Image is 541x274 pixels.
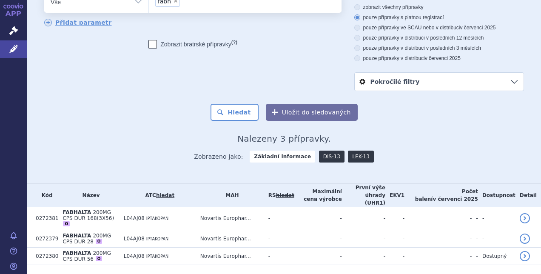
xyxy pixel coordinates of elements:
span: FABHALTA [63,209,91,215]
th: Dostupnost [478,184,515,207]
label: zobrazit všechny přípravky [354,4,524,11]
td: 0272381 [31,207,58,230]
th: Kód [31,184,58,207]
td: - [342,230,385,248]
td: - [472,230,478,248]
a: vyhledávání neobsahuje žádnou platnou referenční skupinu [276,192,294,198]
td: - [385,248,404,265]
label: pouze přípravky v distribuci v posledních 3 měsících [354,45,524,51]
td: - [264,230,294,248]
span: IPTAKOPAN [146,254,169,259]
td: Dostupný [478,248,515,265]
th: Počet balení [404,184,478,207]
td: - [478,207,515,230]
span: 200MG CPS DUR 56 [63,250,111,262]
label: pouze přípravky v distribuci [354,55,524,62]
a: Pokročilé filtry [355,73,524,91]
a: detail [520,213,530,223]
span: FABHALTA [63,233,91,239]
span: 200MG CPS DUR 168(3X56) [63,209,114,221]
span: 200MG CPS DUR 28 [63,233,111,245]
a: hledat [156,192,174,198]
td: 0272380 [31,248,58,265]
div: O [63,221,70,226]
del: hledat [276,192,294,198]
span: Nalezeny 3 přípravky. [237,134,331,144]
th: Detail [515,184,541,207]
td: - [294,207,342,230]
span: L04AJ08 [124,253,145,259]
td: - [472,248,478,265]
span: v červenci 2025 [425,55,461,61]
th: ATC [120,184,196,207]
td: - [404,230,472,248]
td: Novartis Europhar... [196,230,264,248]
td: 0272379 [31,230,58,248]
td: - [472,207,478,230]
span: L04AJ08 [124,236,145,242]
td: - [404,207,472,230]
abbr: (?) [231,40,237,45]
td: - [478,230,515,248]
td: - [385,230,404,248]
a: detail [520,234,530,244]
a: detail [520,251,530,261]
td: Novartis Europhar... [196,248,264,265]
span: FABHALTA [63,250,91,256]
th: MAH [196,184,264,207]
span: Zobrazeno jako: [194,151,243,163]
strong: Základní informace [250,151,315,163]
span: IPTAKOPAN [146,216,169,221]
span: L04AJ08 [124,215,145,221]
td: - [385,207,404,230]
label: pouze přípravky v distribuci v posledních 12 měsících [354,34,524,41]
span: v červenci 2025 [433,196,478,202]
button: Hledat [211,104,259,121]
span: v červenci 2025 [460,25,495,31]
td: - [294,248,342,265]
td: - [342,207,385,230]
button: Uložit do sledovaných [266,104,358,121]
th: EKV1 [385,184,404,207]
div: O [96,239,103,244]
td: - [264,248,294,265]
label: pouze přípravky s platnou registrací [354,14,524,21]
a: LEK-13 [348,151,373,163]
th: První výše úhrady (UHR1) [342,184,385,207]
td: Novartis Europhar... [196,207,264,230]
td: - [342,248,385,265]
div: O [96,256,103,261]
th: Maximální cena výrobce [294,184,342,207]
td: - [294,230,342,248]
span: IPTAKOPAN [146,237,169,241]
th: RS [264,184,294,207]
th: Název [58,184,119,207]
a: DIS-13 [319,151,345,163]
a: Přidat parametr [44,19,112,26]
td: - [404,248,472,265]
td: - [264,207,294,230]
label: Zobrazit bratrské přípravky [148,40,237,49]
label: pouze přípravky ve SCAU nebo v distribuci [354,24,524,31]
